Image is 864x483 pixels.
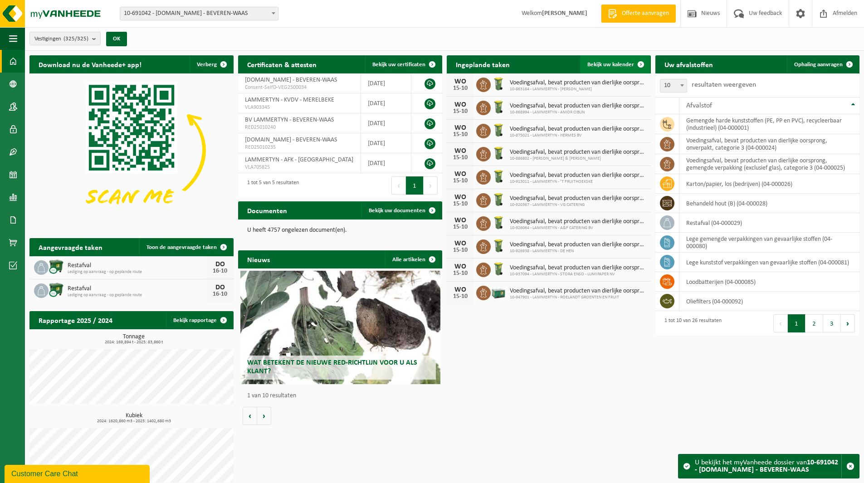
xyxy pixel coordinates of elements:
h2: Documenten [238,201,296,219]
h3: Kubiek [34,413,234,424]
span: Toon de aangevraagde taken [146,244,217,250]
span: 2024: 169,894 t - 2025: 83,860 t [34,340,234,345]
button: 1 [788,314,805,332]
div: WO [451,194,469,201]
div: WO [451,263,469,270]
span: Wat betekent de nieuwe RED-richtlijn voor u als klant? [247,359,417,375]
div: WO [451,124,469,132]
button: 3 [823,314,841,332]
td: behandeld hout (B) (04-000028) [679,194,859,213]
span: 10-691042 - LAMMERTYN.NET - BEVEREN-WAAS [120,7,278,20]
button: Vestigingen(325/325) [29,32,101,45]
td: lege gemengde verpakkingen van gevaarlijke stoffen (04-000080) [679,233,859,253]
img: WB-1100-CU [49,259,64,274]
span: Voedingsafval, bevat producten van dierlijke oorsprong, onverpakt, categorie 3 [510,218,646,225]
span: 10-937094 - LAMMERTYN - STORA ENSO - LUMIPAPER NV [510,272,646,277]
button: 1 [406,176,424,195]
img: WB-1100-CU [49,282,64,298]
h2: Certificaten & attesten [238,55,326,73]
img: WB-0140-HPE-GN-50 [491,215,506,230]
div: DO [211,261,229,268]
h2: Download nu de Vanheede+ app! [29,55,151,73]
td: oliefilters (04-000092) [679,292,859,311]
div: WO [451,240,469,247]
div: 15-10 [451,293,469,300]
span: 10-875021 - LAMMERTYN - HERMES BV [510,133,646,138]
span: Voedingsafval, bevat producten van dierlijke oorsprong, onverpakt, categorie 3 [510,264,646,272]
span: Voedingsafval, bevat producten van dierlijke oorsprong, onverpakt, categorie 3 [510,241,646,249]
span: Bekijk uw documenten [369,208,425,214]
td: [DATE] [361,113,411,133]
td: [DATE] [361,133,411,153]
strong: 10-691042 - [DOMAIN_NAME] - BEVEREN-WAAS [695,459,838,473]
td: [DATE] [361,93,411,113]
span: Afvalstof [686,102,712,109]
a: Bekijk uw certificaten [365,55,441,73]
td: [DATE] [361,153,411,173]
button: Previous [391,176,406,195]
a: Bekijk uw documenten [361,201,441,220]
span: RED25010235 [245,144,354,151]
button: Volgende [257,407,271,425]
span: Bekijk uw certificaten [372,62,425,68]
div: WO [451,78,469,85]
img: WB-0140-HPE-GN-50 [491,76,506,92]
div: 15-10 [451,201,469,207]
span: Ophaling aanvragen [794,62,843,68]
span: LAMMERTYN - AFK - [GEOGRAPHIC_DATA] [245,156,353,163]
td: gemengde harde kunststoffen (PE, PP en PVC), recycleerbaar (industrieel) (04-000001) [679,114,859,134]
span: 10-926064 - LAMMERTYN - A&F CATERING BV [510,225,646,231]
div: WO [451,217,469,224]
span: Verberg [197,62,217,68]
span: Bekijk uw kalender [587,62,634,68]
count: (325/325) [63,36,88,42]
td: voedingsafval, bevat producten van dierlijke oorsprong, onverpakt, categorie 3 (04-000024) [679,134,859,154]
a: Offerte aanvragen [601,5,676,23]
span: VLA903345 [245,104,354,111]
button: Next [841,314,855,332]
div: 16-10 [211,268,229,274]
span: 10-863184 - LAMMERTYN - [PERSON_NAME] [510,87,646,92]
span: 10-886802 - [PERSON_NAME] & [PERSON_NAME] [510,156,646,161]
div: 15-10 [451,224,469,230]
img: WB-0140-HPE-GN-51 [491,146,506,161]
span: Voedingsafval, bevat producten van dierlijke oorsprong, onverpakt, categorie 3 [510,172,646,179]
h2: Aangevraagde taken [29,238,112,256]
a: Ophaling aanvragen [787,55,859,73]
iframe: chat widget [5,463,151,483]
span: Offerte aanvragen [620,9,671,18]
a: Alle artikelen [385,250,441,268]
p: 1 van 10 resultaten [247,393,438,399]
span: Restafval [68,262,206,269]
p: U heeft 4757 ongelezen document(en). [247,227,433,234]
span: Lediging op aanvraag - op geplande route [68,269,206,275]
div: WO [451,147,469,155]
span: 10-913011 - LAMMERTYN - ’T FRUITHOEKSKE [510,179,646,185]
button: Verberg [190,55,233,73]
div: 1 tot 5 van 5 resultaten [243,176,299,195]
img: WB-0140-HPE-GN-50 [491,99,506,115]
a: Bekijk uw kalender [580,55,650,73]
span: Voedingsafval, bevat producten van dierlijke oorsprong, onverpakt, categorie 3 [510,79,646,87]
span: 10-926938 - LAMMERTYN - DE HEN [510,249,646,254]
button: Next [424,176,438,195]
div: 1 tot 10 van 26 resultaten [660,313,722,333]
button: 2 [805,314,823,332]
h2: Nieuws [238,250,279,268]
img: PB-LB-0680-HPE-GN-01 [491,284,506,300]
td: lege kunststof verpakkingen van gevaarlijke stoffen (04-000081) [679,253,859,272]
span: Restafval [68,285,206,293]
div: 15-10 [451,132,469,138]
span: Voedingsafval, bevat producten van dierlijke oorsprong, onverpakt, categorie 3 [510,126,646,133]
div: 15-10 [451,178,469,184]
div: 15-10 [451,247,469,254]
div: 16-10 [211,291,229,298]
td: loodbatterijen (04-000085) [679,272,859,292]
h2: Uw afvalstoffen [655,55,722,73]
img: Download de VHEPlus App [29,73,234,227]
span: [DOMAIN_NAME] - BEVEREN-WAAS [245,137,337,143]
img: WB-0140-HPE-GN-50 [491,261,506,277]
label: resultaten weergeven [692,81,756,88]
a: Bekijk rapportage [166,311,233,329]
